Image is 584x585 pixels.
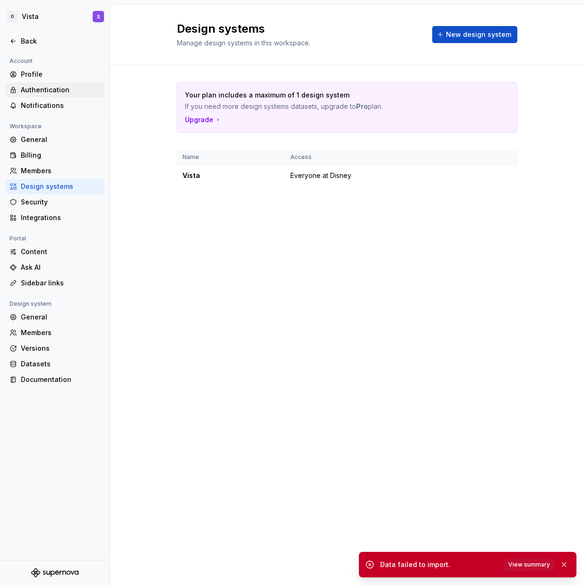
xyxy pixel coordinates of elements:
div: Versions [21,344,100,353]
a: Back [6,34,104,49]
a: General [6,310,104,325]
h2: Design systems [177,21,310,36]
a: Sidebar links [6,275,104,291]
strong: Pro [356,102,368,110]
div: Vista [22,12,39,21]
div: Members [21,328,100,337]
a: Members [6,163,104,178]
a: Profile [6,67,104,82]
a: Billing [6,148,104,163]
a: Documentation [6,372,104,387]
a: General [6,132,104,147]
div: General [21,135,100,144]
button: New design system [432,26,517,43]
button: Upgrade [185,115,222,124]
div: D [7,11,18,22]
th: Access [285,150,426,165]
a: Notifications [6,98,104,113]
div: S [97,13,100,20]
a: Integrations [6,210,104,225]
button: DVistaS [2,6,108,27]
span: New design system [446,30,511,39]
div: Vista [183,171,279,180]
a: Ask AI [6,260,104,275]
a: Versions [6,341,104,356]
div: Portal [6,233,30,244]
span: Everyone at Disney [290,171,351,180]
span: Manage design systems in this workspace. [177,39,310,47]
div: Back [21,36,100,46]
div: Design systems [21,182,100,191]
div: Content [21,247,100,257]
div: Notifications [21,101,100,110]
a: Security [6,195,104,210]
div: Ask AI [21,263,100,272]
a: Datasets [6,356,104,372]
p: If you need more design systems datasets, upgrade to plan. [185,102,443,111]
div: General [21,312,100,322]
div: Sidebar links [21,278,100,288]
a: Authentication [6,82,104,97]
a: Content [6,244,104,259]
th: Name [177,150,285,165]
svg: Supernova Logo [31,568,78,577]
p: Your plan includes a maximum of 1 design system [185,90,443,100]
div: Documentation [21,375,100,384]
a: Members [6,325,104,340]
div: Billing [21,151,100,160]
div: Datasets [21,359,100,369]
div: Design system [6,298,55,310]
div: Members [21,166,100,176]
a: Design systems [6,179,104,194]
div: Authentication [21,85,100,95]
div: Integrations [21,213,100,222]
div: Profile [21,70,100,79]
div: Account [6,55,36,67]
div: Workspace [6,121,45,132]
span: View summary [508,561,550,568]
div: Data failed to import. [380,560,498,569]
button: View summary [504,558,554,571]
div: Security [21,197,100,207]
